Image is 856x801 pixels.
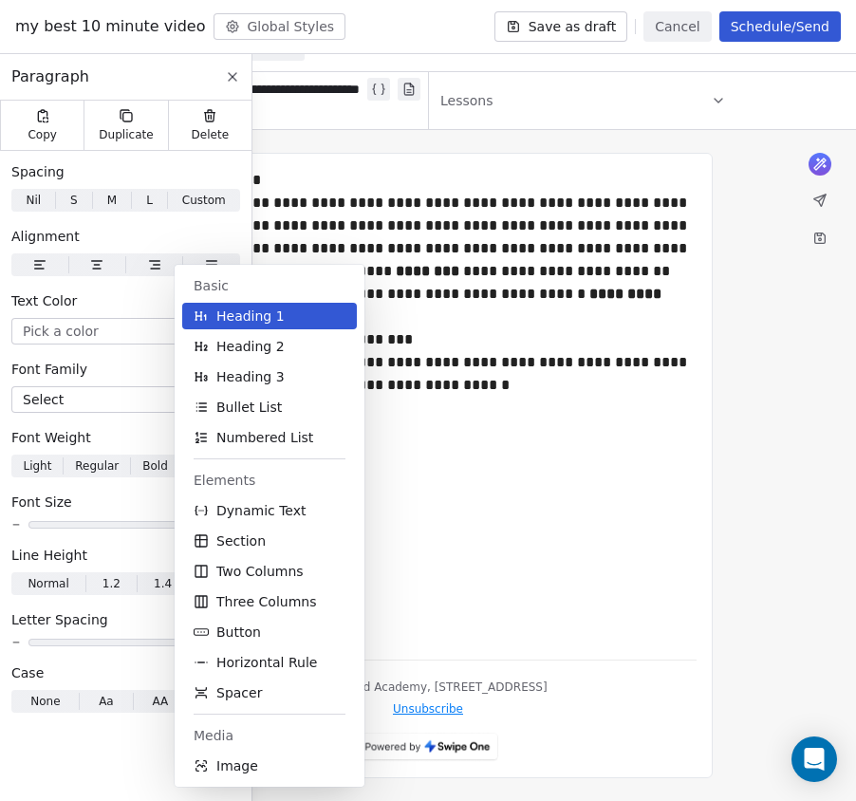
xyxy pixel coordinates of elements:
[182,497,357,524] button: Dynamic Text
[23,390,64,409] span: Select
[216,653,317,672] span: Horizontal Rule
[216,307,285,326] span: Heading 1
[194,726,345,745] span: Media
[214,13,346,40] button: Global Styles
[216,367,285,386] span: Heading 3
[216,683,262,702] span: Spacer
[30,693,60,710] span: None
[182,619,357,645] button: Button
[216,501,307,520] span: Dynamic Text
[182,333,357,360] button: Heading 2
[182,680,357,706] button: Spacer
[28,575,68,592] span: Normal
[182,528,357,554] button: Section
[494,11,628,42] button: Save as draft
[216,562,304,581] span: Two Columns
[15,15,206,38] span: my best 10 minute video
[99,127,153,142] span: Duplicate
[192,127,230,142] span: Delete
[11,65,89,88] span: Paragraph
[216,428,313,447] span: Numbered List
[11,360,87,379] span: Font Family
[216,623,261,642] span: Button
[11,546,87,565] span: Line Height
[70,192,78,209] span: S
[182,303,357,329] button: Heading 1
[152,693,168,710] span: AA
[182,363,357,390] button: Heading 3
[146,192,153,209] span: L
[154,575,172,592] span: 1.4
[75,457,119,475] span: Regular
[26,192,41,209] span: Nil
[11,493,72,512] span: Font Size
[194,471,345,490] span: Elements
[11,291,77,310] span: Text Color
[11,162,65,181] span: Spacing
[791,736,837,782] div: Open Intercom Messenger
[23,457,51,475] span: Light
[182,588,357,615] button: Three Columns
[182,558,357,585] button: Two Columns
[182,753,357,779] button: Image
[643,11,711,42] button: Cancel
[11,428,91,447] span: Font Weight
[182,192,226,209] span: Custom
[216,398,282,417] span: Bullet List
[719,11,841,42] button: Schedule/Send
[216,531,266,550] span: Section
[11,610,108,629] span: Letter Spacing
[216,337,285,356] span: Heading 2
[11,227,80,246] span: Alignment
[216,592,316,611] span: Three Columns
[11,663,44,682] span: Case
[102,575,121,592] span: 1.2
[216,756,258,775] span: Image
[107,192,117,209] span: M
[28,127,57,142] span: Copy
[182,394,357,420] button: Bullet List
[194,276,345,295] span: Basic
[182,649,357,676] button: Horizontal Rule
[142,457,168,475] span: Bold
[440,91,493,110] span: Lessons
[11,318,214,345] button: Pick a color
[182,424,357,451] button: Numbered List
[99,693,114,710] span: Aa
